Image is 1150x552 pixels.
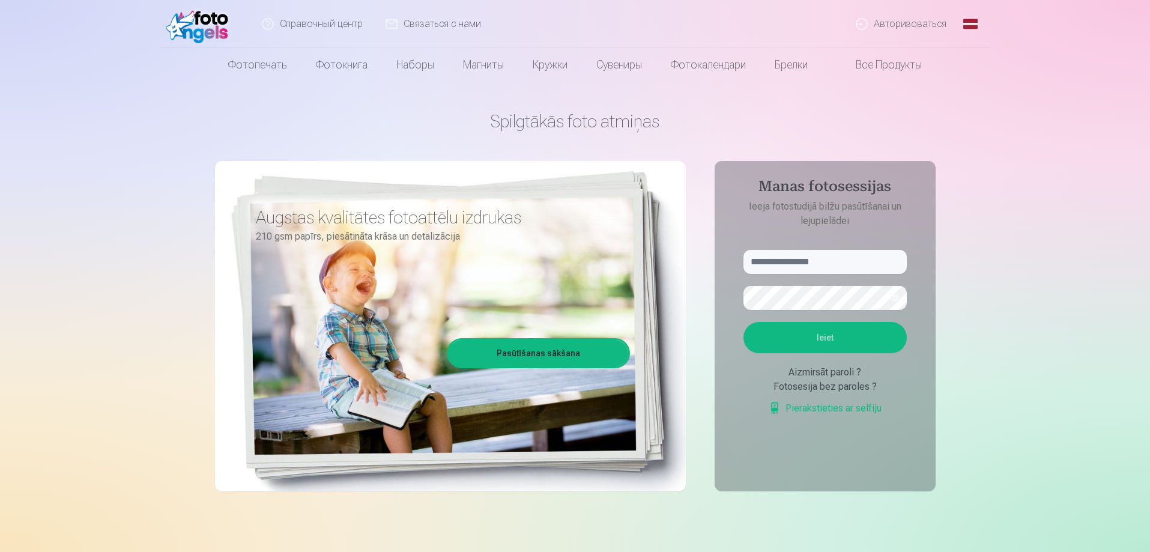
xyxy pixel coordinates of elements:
font: Кружки [533,58,567,71]
a: Фотопечать [214,48,301,82]
a: Наборы [382,48,449,82]
font: Наборы [396,58,434,71]
h1: Spilgtākās foto atmiņas [215,111,936,132]
p: Ieeja fotostudijā bilžu pasūtīšanai un lejupielādei [731,199,919,228]
a: Кружки [518,48,582,82]
font: Все продукты [856,58,922,71]
a: Сувениры [582,48,656,82]
a: Pasūtīšanas sākšana [449,340,628,366]
h4: Manas fotosessijas [731,178,919,199]
h3: Augstas kvalitātes fotoattēlu izdrukas [256,207,621,228]
a: Магниты [449,48,518,82]
font: Фотопечать [228,58,287,71]
font: Справочный центр [280,18,363,29]
p: 210 gsm papīrs, piesātināta krāsa un detalizācija [256,228,621,245]
a: Все продукты [822,48,936,82]
a: Pierakstieties ar selfiju [769,401,882,416]
font: Авторизоваться [874,18,946,29]
font: Брелки [775,58,808,71]
button: Ieiet [743,322,907,353]
font: Фотокнига [316,58,368,71]
a: Фотокнига [301,48,382,82]
font: Фотокалендари [671,58,746,71]
img: /fa1 [166,5,235,43]
font: Сувениры [596,58,642,71]
div: Fotosesija bez paroles ? [743,380,907,394]
font: Связаться с нами [404,18,481,29]
div: Aizmirsāt paroli ? [743,365,907,380]
a: Фотокалендари [656,48,760,82]
font: Магниты [463,58,504,71]
a: Брелки [760,48,822,82]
